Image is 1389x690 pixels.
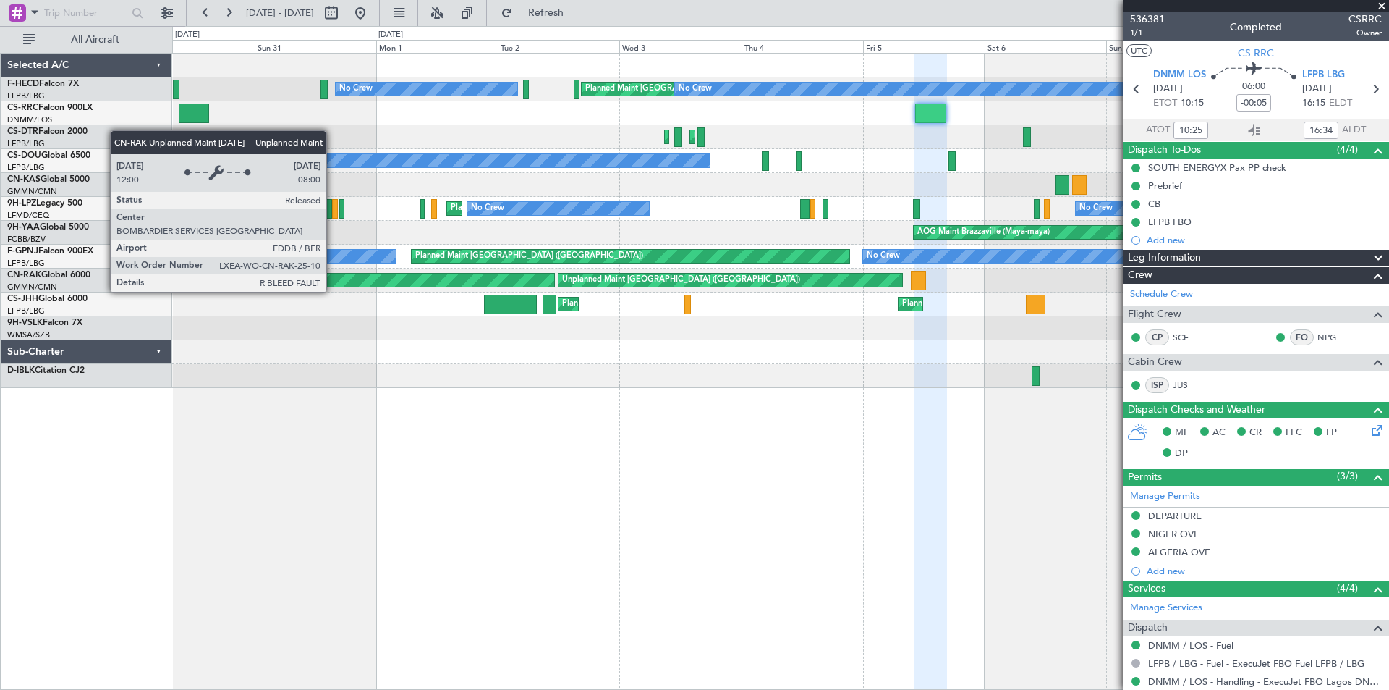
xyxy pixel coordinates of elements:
[1148,161,1286,174] div: SOUTH ENERGYX Pax PP check
[742,40,863,53] div: Thu 4
[1128,620,1168,636] span: Dispatch
[494,1,581,25] button: Refresh
[562,293,790,315] div: Planned Maint [GEOGRAPHIC_DATA] ([GEOGRAPHIC_DATA])
[1153,96,1177,111] span: ETOT
[376,40,498,53] div: Mon 1
[7,366,35,375] span: D-IBLK
[7,258,45,269] a: LFPB/LBG
[7,282,57,293] a: GMMN/CMN
[902,293,1130,315] div: Planned Maint [GEOGRAPHIC_DATA] ([GEOGRAPHIC_DATA])
[619,40,741,53] div: Wed 3
[1147,565,1382,577] div: Add new
[7,151,41,160] span: CS-DOU
[7,319,43,327] span: 9H-VSLK
[1286,426,1302,440] span: FFC
[1148,216,1192,228] div: LFPB FBO
[7,80,39,88] span: F-HECD
[985,40,1106,53] div: Sat 6
[339,78,373,100] div: No Crew
[1128,250,1201,266] span: Leg Information
[1342,123,1366,138] span: ALDT
[7,223,89,232] a: 9H-YAAGlobal 5000
[1128,306,1181,323] span: Flight Crew
[1181,96,1204,111] span: 10:15
[1302,68,1345,83] span: LFPB LBG
[7,329,50,340] a: WMSA/SZB
[7,91,45,101] a: LFPB/LBG
[1130,27,1165,39] span: 1/1
[1128,142,1201,159] span: Dispatch To-Dos
[7,223,40,232] span: 9H-YAA
[1175,426,1189,440] span: MF
[867,245,900,267] div: No Crew
[471,198,504,219] div: No Crew
[516,8,577,18] span: Refresh
[7,127,38,136] span: CS-DTR
[1148,657,1364,670] a: LFPB / LBG - Fuel - ExecuJet FBO Fuel LFPB / LBG
[1148,510,1202,522] div: DEPARTURE
[1337,468,1358,484] span: (3/3)
[7,138,45,149] a: LFPB/LBG
[7,127,88,136] a: CS-DTRFalcon 2000
[1337,581,1358,596] span: (4/4)
[7,151,90,160] a: CS-DOUGlobal 6500
[1128,402,1265,418] span: Dispatch Checks and Weather
[1128,469,1162,486] span: Permits
[1130,489,1200,504] a: Manage Permits
[1148,198,1160,210] div: CB
[1175,447,1188,461] span: DP
[1148,528,1199,540] div: NIGER OVF
[175,29,200,41] div: [DATE]
[1290,329,1314,345] div: FO
[7,247,38,256] span: F-GPNJ
[1130,287,1193,302] a: Schedule Crew
[694,126,866,148] div: Planned Maint [GEOGRAPHIC_DATA] (Ataturk)
[1173,379,1205,392] a: JUS
[1106,40,1228,53] div: Sun 7
[1148,639,1233,652] a: DNMM / LOS - Fuel
[1130,12,1165,27] span: 536381
[1148,180,1182,192] div: Prebrief
[7,104,93,112] a: CS-RRCFalcon 900LX
[1348,12,1382,27] span: CSRRC
[7,271,90,279] a: CN-RAKGlobal 6000
[562,269,800,291] div: Unplanned Maint [GEOGRAPHIC_DATA] ([GEOGRAPHIC_DATA])
[1326,426,1337,440] span: FP
[7,80,79,88] a: F-HECDFalcon 7X
[1173,331,1205,344] a: SCF
[7,104,38,112] span: CS-RRC
[218,245,251,267] div: No Crew
[917,222,1050,243] div: AOG Maint Brazzaville (Maya-maya)
[1302,96,1325,111] span: 16:15
[133,40,255,53] div: Sat 30
[1329,96,1352,111] span: ELDT
[378,29,403,41] div: [DATE]
[1145,377,1169,393] div: ISP
[1337,142,1358,157] span: (4/4)
[1249,426,1262,440] span: CR
[7,366,85,375] a: D-IBLKCitation CJ2
[246,7,314,20] span: [DATE] - [DATE]
[7,295,88,303] a: CS-JHHGlobal 6000
[1145,329,1169,345] div: CP
[679,78,712,100] div: No Crew
[1126,44,1152,57] button: UTC
[1153,82,1183,96] span: [DATE]
[1238,46,1274,61] span: CS-RRC
[7,199,82,208] a: 9H-LPZLegacy 500
[7,271,41,279] span: CN-RAK
[7,247,93,256] a: F-GPNJFalcon 900EX
[1130,601,1202,615] a: Manage Services
[1153,68,1206,83] span: DNMM LOS
[1242,80,1265,94] span: 06:00
[415,245,643,267] div: Planned Maint [GEOGRAPHIC_DATA] ([GEOGRAPHIC_DATA])
[1079,198,1113,219] div: No Crew
[7,199,36,208] span: 9H-LPZ
[7,186,57,197] a: GMMN/CMN
[7,295,38,303] span: CS-JHH
[451,198,612,219] div: Planned Maint Nice ([GEOGRAPHIC_DATA])
[1317,331,1350,344] a: NPG
[7,210,49,221] a: LFMD/CEQ
[16,28,157,51] button: All Aircraft
[1148,546,1210,558] div: ALGERIA OVF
